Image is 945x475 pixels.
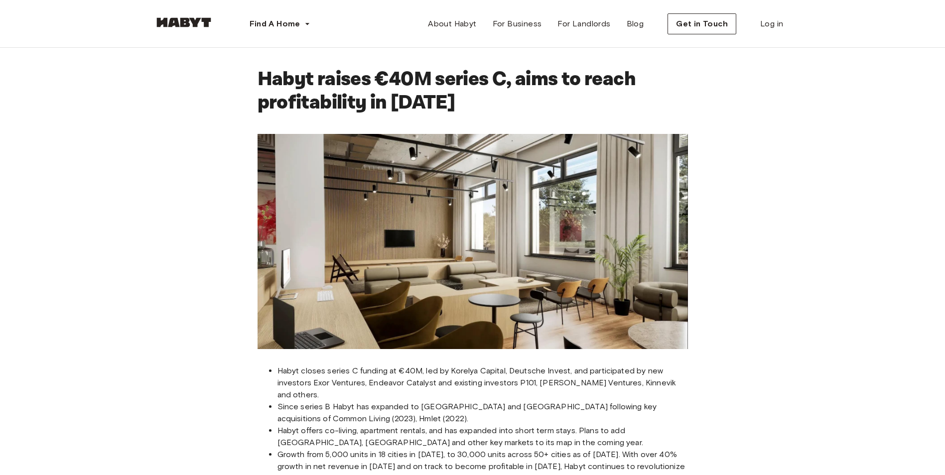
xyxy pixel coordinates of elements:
[420,14,484,34] a: About Habyt
[619,14,652,34] a: Blog
[557,18,610,30] span: For Landlords
[549,14,618,34] a: For Landlords
[258,68,688,114] h1: Habyt raises €40M series C, aims to reach profitability in [DATE]
[428,18,476,30] span: About Habyt
[485,14,550,34] a: For Business
[277,365,688,401] li: Habyt closes series C funding at €40M, led by Korelya Capital, Deutsche Invest, and participated ...
[277,401,688,425] li: Since series B Habyt has expanded to [GEOGRAPHIC_DATA] and [GEOGRAPHIC_DATA] following key acquis...
[242,14,318,34] button: Find A Home
[258,134,688,349] img: Habyt raises €40M series C, aims to reach profitability in 2024
[752,14,791,34] a: Log in
[760,18,783,30] span: Log in
[277,425,688,449] li: Habyt offers co-living, apartment rentals, and has expanded into short term stays. Plans to add [...
[154,17,214,27] img: Habyt
[493,18,542,30] span: For Business
[668,13,736,34] button: Get in Touch
[250,18,300,30] span: Find A Home
[627,18,644,30] span: Blog
[676,18,728,30] span: Get in Touch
